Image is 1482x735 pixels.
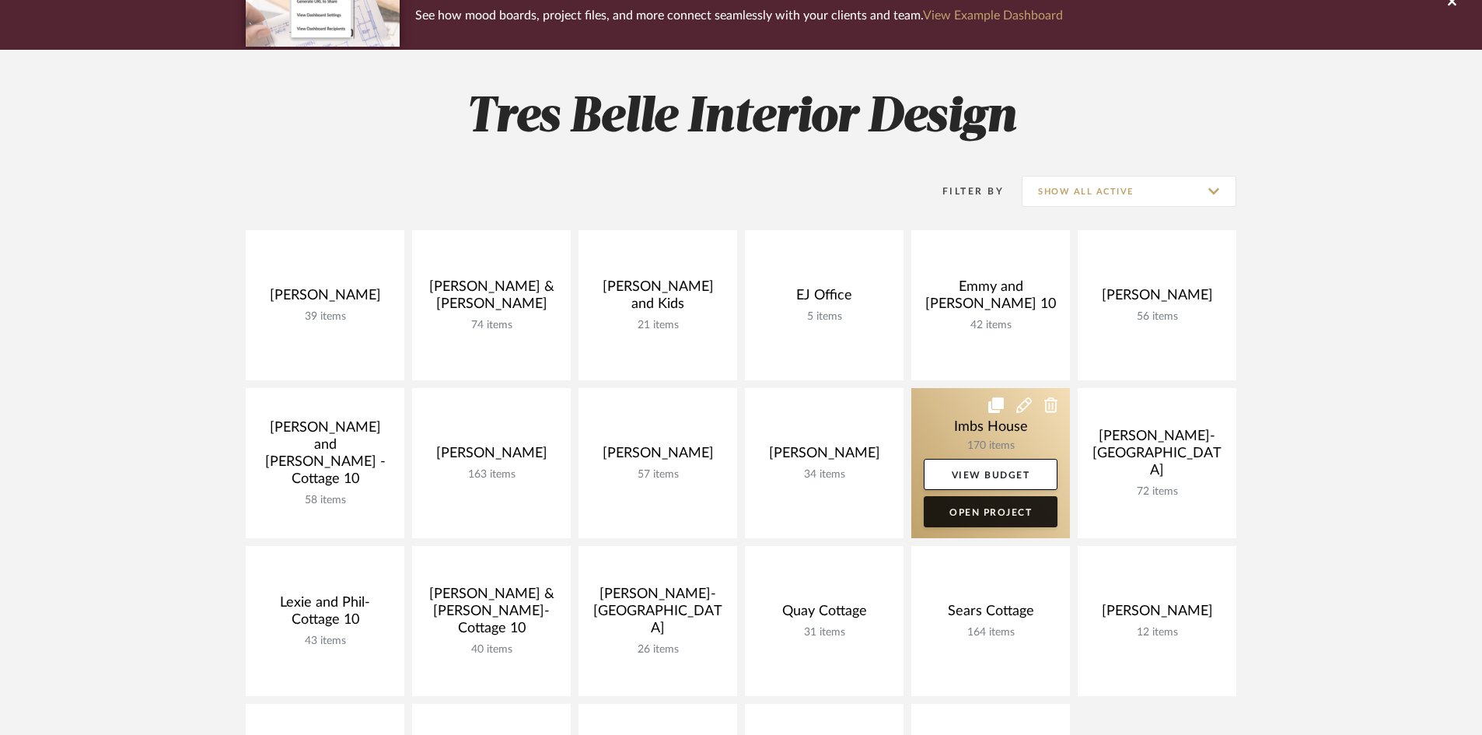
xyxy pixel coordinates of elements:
div: [PERSON_NAME] [258,287,392,310]
div: [PERSON_NAME] and Kids [591,278,725,319]
a: View Example Dashboard [923,9,1063,22]
div: 26 items [591,643,725,656]
div: [PERSON_NAME] and [PERSON_NAME] -Cottage 10 [258,419,392,494]
a: Open Project [924,496,1057,527]
div: Emmy and [PERSON_NAME] 10 [924,278,1057,319]
div: Filter By [922,184,1004,199]
div: 164 items [924,626,1057,639]
div: 163 items [425,468,558,481]
div: 40 items [425,643,558,656]
div: 72 items [1090,485,1224,499]
div: 39 items [258,310,392,324]
h2: Tres Belle Interior Design [181,89,1301,147]
div: [PERSON_NAME] [1090,603,1224,626]
div: Lexie and Phil-Cottage 10 [258,594,392,635]
div: [PERSON_NAME] [425,445,558,468]
div: 43 items [258,635,392,648]
div: [PERSON_NAME]- [GEOGRAPHIC_DATA] [1090,428,1224,485]
div: 56 items [1090,310,1224,324]
div: EJ Office [757,287,891,310]
div: 34 items [757,468,891,481]
a: View Budget [924,459,1057,490]
div: 21 items [591,319,725,332]
div: [PERSON_NAME] [757,445,891,468]
div: 5 items [757,310,891,324]
div: [PERSON_NAME] [591,445,725,468]
div: 31 items [757,626,891,639]
div: 58 items [258,494,392,507]
div: [PERSON_NAME]-[GEOGRAPHIC_DATA] [591,586,725,643]
p: See how mood boards, project files, and more connect seamlessly with your clients and team. [415,5,1063,26]
div: 57 items [591,468,725,481]
div: [PERSON_NAME] & [PERSON_NAME] [425,278,558,319]
div: [PERSON_NAME] [1090,287,1224,310]
div: [PERSON_NAME] & [PERSON_NAME]-Cottage 10 [425,586,558,643]
div: 12 items [1090,626,1224,639]
div: 42 items [924,319,1057,332]
div: Sears Cottage [924,603,1057,626]
div: 74 items [425,319,558,332]
div: Quay Cottage [757,603,891,626]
